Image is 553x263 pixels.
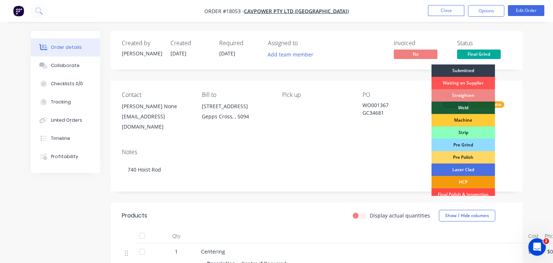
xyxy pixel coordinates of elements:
[51,117,82,123] div: Linked Orders
[264,50,317,59] button: Add team member
[122,211,147,220] div: Products
[394,50,437,59] span: No
[31,56,100,75] button: Collaborate
[362,101,431,117] div: WO001367 GC34681
[431,151,495,164] div: Pre Polish
[431,64,495,77] div: Submitted
[51,62,80,69] div: Collaborate
[201,248,225,255] span: Centering
[31,38,100,56] button: Order details
[51,135,70,142] div: Timeline
[431,164,495,176] div: Laser Clad
[122,91,191,98] div: Contact
[362,91,431,98] div: PO
[31,93,100,111] button: Tracking
[219,40,259,47] div: Required
[543,238,549,244] span: 2
[282,91,351,98] div: Pick up
[428,5,464,16] button: Close
[31,148,100,166] button: Profitability
[431,139,495,151] div: Pre Grind
[528,238,546,256] iframe: Intercom live chat
[122,101,191,111] div: [PERSON_NAME] None
[202,111,271,122] div: Gepps Cross, , 5094
[525,229,542,243] div: Cost
[439,210,495,221] button: Show / Hide columns
[122,50,162,57] div: [PERSON_NAME]
[51,99,71,105] div: Tracking
[122,101,191,132] div: [PERSON_NAME] None[EMAIL_ADDRESS][DOMAIN_NAME]
[31,75,100,93] button: Checklists 0/0
[202,101,271,111] div: [STREET_ADDRESS]
[394,40,448,47] div: Invoiced
[122,149,512,156] div: Notes
[508,5,544,16] button: Edit Order
[204,8,244,15] span: Order #18053 -
[219,50,235,57] span: [DATE]
[431,188,495,201] div: Final Polish & Inspection
[171,50,187,57] span: [DATE]
[31,129,100,148] button: Timeline
[122,111,191,132] div: [EMAIL_ADDRESS][DOMAIN_NAME]
[51,44,82,51] div: Order details
[468,5,504,17] button: Options
[13,5,24,16] img: Factory
[244,8,349,15] a: CavPower Pty Ltd ([GEOGRAPHIC_DATA])
[370,212,430,219] label: Display actual quantities
[268,40,341,47] div: Assigned to
[122,40,162,47] div: Created by
[431,89,495,102] div: Straighten
[431,77,495,89] div: Waiting on Supplier
[51,81,83,87] div: Checklists 0/0
[457,50,501,60] button: Final Grind
[431,176,495,188] div: HCP
[431,102,495,114] div: Weld
[175,248,178,255] span: 1
[31,111,100,129] button: Linked Orders
[155,229,198,243] div: Qty
[202,101,271,125] div: [STREET_ADDRESS]Gepps Cross, , 5094
[202,91,271,98] div: Bill to
[268,50,317,59] button: Add team member
[431,114,495,126] div: Machine
[51,153,78,160] div: Profitability
[457,50,501,59] span: Final Grind
[431,126,495,139] div: Strip
[122,158,512,181] div: 740 Hoist Rod
[457,40,512,47] div: Status
[171,40,211,47] div: Created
